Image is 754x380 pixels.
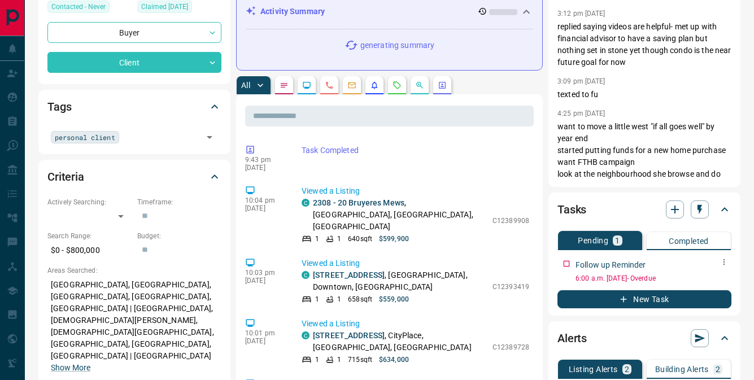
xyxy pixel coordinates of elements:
span: personal client [55,132,115,143]
p: 1 [337,234,341,244]
div: Buyer [47,22,221,43]
a: [STREET_ADDRESS] [313,270,385,279]
div: condos.ca [302,331,310,339]
p: [GEOGRAPHIC_DATA], [GEOGRAPHIC_DATA], [GEOGRAPHIC_DATA], [GEOGRAPHIC_DATA], [GEOGRAPHIC_DATA] | [... [47,276,221,377]
p: [DATE] [245,164,285,172]
p: 1 [615,237,620,244]
p: 10:04 pm [245,196,285,204]
svg: Opportunities [415,81,424,90]
p: 1 [315,294,319,304]
p: $559,000 [379,294,409,304]
p: Timeframe: [137,197,221,207]
h2: Criteria [47,168,84,186]
svg: Notes [280,81,289,90]
p: 2 [716,365,720,373]
p: Areas Searched: [47,265,221,276]
p: want to move a little west "if all goes well" by year end started putting funds for a new home pu... [557,121,731,192]
div: condos.ca [302,199,310,207]
p: replied saying videos are helpful- met up with financial advisor to have a saving plan but nothin... [557,21,731,68]
a: [STREET_ADDRESS] [313,331,385,340]
p: $634,000 [379,355,409,365]
div: Criteria [47,163,221,190]
p: [DATE] [245,277,285,285]
p: C12389908 [493,216,529,226]
p: 715 sqft [348,355,372,365]
p: 10:03 pm [245,269,285,277]
span: Claimed [DATE] [141,1,188,12]
svg: Emails [347,81,356,90]
p: 640 sqft [348,234,372,244]
p: All [241,81,250,89]
div: Client [47,52,221,73]
button: Open [202,129,217,145]
p: $599,900 [379,234,409,244]
p: , [GEOGRAPHIC_DATA], [GEOGRAPHIC_DATA], [GEOGRAPHIC_DATA] [313,197,487,233]
svg: Agent Actions [438,81,447,90]
p: generating summary [360,40,434,51]
p: Activity Summary [260,6,325,18]
span: Contacted - Never [51,1,106,12]
button: New Task [557,290,731,308]
div: condos.ca [302,271,310,279]
div: Activity Summary [246,1,533,22]
p: 1 [315,355,319,365]
div: Tags [47,93,221,120]
p: 658 sqft [348,294,372,304]
p: Viewed a Listing [302,257,529,269]
p: 1 [337,294,341,304]
p: $0 - $800,000 [47,241,132,260]
div: Mon Nov 04 2024 [137,1,221,16]
p: Budget: [137,231,221,241]
svg: Requests [393,81,402,90]
p: [DATE] [245,204,285,212]
p: C12389728 [493,342,529,352]
p: 4:25 pm [DATE] [557,110,605,117]
p: 10:01 pm [245,329,285,337]
h2: Tags [47,98,71,116]
a: 2308 - 20 Bruyeres Mews [313,198,404,207]
p: 1 [337,355,341,365]
p: 2 [625,365,629,373]
p: [DATE] [245,337,285,345]
p: , [GEOGRAPHIC_DATA], Downtown, [GEOGRAPHIC_DATA] [313,269,487,293]
p: 1 [315,234,319,244]
svg: Listing Alerts [370,81,379,90]
svg: Calls [325,81,334,90]
p: Building Alerts [655,365,709,373]
p: Viewed a Listing [302,318,529,330]
p: C12393419 [493,282,529,292]
p: 3:09 pm [DATE] [557,77,605,85]
p: Viewed a Listing [302,185,529,197]
p: Follow up Reminder [576,259,646,271]
p: 3:12 pm [DATE] [557,10,605,18]
h2: Tasks [557,200,586,219]
p: Pending [578,237,608,244]
p: 6:00 a.m. [DATE] - Overdue [576,273,731,283]
p: Task Completed [302,145,529,156]
button: Show More [51,362,90,374]
svg: Lead Browsing Activity [302,81,311,90]
h2: Alerts [557,329,587,347]
p: 9:43 pm [245,156,285,164]
p: Completed [669,237,709,245]
p: Search Range: [47,231,132,241]
div: Tasks [557,196,731,223]
p: texted to fu [557,89,731,101]
p: , CityPlace, [GEOGRAPHIC_DATA], [GEOGRAPHIC_DATA] [313,330,487,353]
div: Alerts [557,325,731,352]
p: Listing Alerts [569,365,618,373]
p: Actively Searching: [47,197,132,207]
